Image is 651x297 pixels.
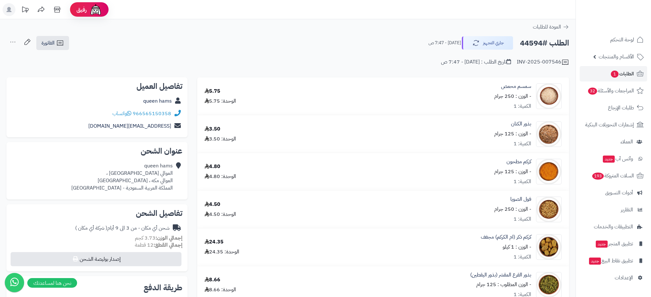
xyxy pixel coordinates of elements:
a: التطبيقات والخدمات [580,219,647,234]
a: العملاء [580,134,647,149]
small: 12 قطعة [135,241,182,249]
a: تحديثات المنصة [17,3,33,18]
button: جاري التجهيز [462,36,513,50]
img: logo-2.png [607,8,645,22]
div: الكمية: 1 [514,253,531,261]
span: جديد [603,156,615,163]
button: إصدار بوليصة الشحن [11,252,181,266]
a: الطلبات1 [580,66,647,81]
img: ai-face.png [89,3,102,16]
span: جديد [596,241,608,248]
a: طلبات الإرجاع [580,100,647,115]
div: الكمية: 1 [514,216,531,223]
small: - الوزن : 250 جرام [494,205,531,213]
img: 1647578791-Soy%20Beans-90x90.jpg [536,197,561,222]
span: المراجعات والأسئلة [587,86,634,95]
a: العودة للطلبات [533,23,569,31]
span: تطبيق نقاط البيع [588,256,633,265]
div: 8.66 [205,276,220,284]
strong: إجمالي القطع: [154,241,182,249]
span: رفيق [76,6,87,13]
a: فول الصويا [510,196,531,203]
h2: الطلب #44594 [520,37,569,50]
div: الوحدة: 4.50 [205,211,236,218]
span: الإعدادات [615,273,633,282]
div: تاريخ الطلب : [DATE] - 7:47 ص [441,58,511,66]
div: الوحدة: 24.35 [205,248,239,256]
span: أدوات التسويق [605,188,633,197]
a: تطبيق المتجرجديد [580,236,647,251]
div: 24.35 [205,238,224,246]
div: 4.80 [205,163,220,170]
a: السلات المتروكة193 [580,168,647,183]
a: [EMAIL_ADDRESS][DOMAIN_NAME] [88,122,171,130]
div: queen hams العوالي [GEOGRAPHIC_DATA] ، العوالي مكه ، [GEOGRAPHIC_DATA] المملكة العربية السعودية -... [71,162,173,191]
a: كركم ذكر (ام الكركم) مجفف [481,233,531,241]
a: تطبيق نقاط البيعجديد [580,253,647,268]
a: 966565150358 [133,110,171,117]
div: 3.50 [205,125,220,133]
span: الطلبات [610,69,634,78]
a: الإعدادات [580,270,647,285]
small: 3.73 كجم [135,234,182,242]
div: INV-2025-007546 [517,58,569,66]
div: الوحدة: 5.75 [205,98,236,105]
a: المراجعات والأسئلة32 [580,83,647,98]
span: طلبات الإرجاع [608,103,634,112]
span: الفاتورة [41,39,55,47]
h2: تفاصيل الشحن [12,209,182,217]
a: queen hams [143,97,172,105]
div: الوحدة: 3.50 [205,135,236,143]
div: 5.75 [205,88,220,95]
h2: عنوان الشحن [12,147,182,155]
small: - الوزن المطلوب : 125 جرام [476,281,531,288]
span: العملاء [620,137,633,146]
div: الكمية: 1 [514,178,531,185]
span: ( شركة أي مكان ) [75,224,107,232]
a: أدوات التسويق [580,185,647,200]
div: 4.50 [205,201,220,208]
small: [DATE] - 7:47 ص [428,40,461,46]
img: 1639894895-Turmeric%20Powder%202-90x90.jpg [536,159,561,184]
h2: طريقة الدفع [144,284,182,292]
strong: إجمالي الوزن: [155,234,182,242]
small: - الوزن : 250 جرام [494,92,531,100]
a: بذور الكتان [511,120,531,128]
small: - الوزن : 125 جرام [494,130,531,138]
div: شحن أي مكان - من 3 الى 9 أيام [75,225,170,232]
span: 32 [588,87,597,95]
a: وآتس آبجديد [580,151,647,166]
span: العودة للطلبات [533,23,561,31]
span: السلات المتروكة [592,171,634,180]
span: 193 [592,172,604,180]
img: 1628249871-Flax%20Seeds-90x90.jpg [536,121,561,147]
small: - الوزن : 125 جرام [494,168,531,175]
img: 1639829353-Turmeric%20Mother-90x90.jpg [536,234,561,260]
span: 1 [611,70,619,78]
span: لوحة التحكم [610,35,634,44]
span: التطبيقات والخدمات [594,222,633,231]
span: جديد [589,258,601,265]
span: الأقسام والمنتجات [599,52,634,61]
a: بذور القرع المقشر (بذور اليقطين) [470,271,531,279]
a: لوحة التحكم [580,32,647,47]
div: الوحدة: 4.80 [205,173,236,180]
h2: تفاصيل العميل [12,82,182,90]
span: إشعارات التحويلات البنكية [585,120,634,129]
img: 1628238298-Sesame%20(Roasted)-90x90.jpg [536,83,561,109]
a: إشعارات التحويلات البنكية [580,117,647,132]
div: الكمية: 1 [514,103,531,110]
span: تطبيق المتجر [595,239,633,248]
a: واتساب [112,110,131,117]
a: سمسم محمص [501,83,531,90]
a: التقارير [580,202,647,217]
div: الكمية: 1 [514,140,531,148]
span: وآتس آب [602,154,633,163]
div: الوحدة: 8.66 [205,286,236,293]
span: التقارير [621,205,633,214]
small: - الوزن : 1 كيلو [503,243,531,251]
a: كركم مطحون [506,158,531,165]
a: الفاتورة [36,36,69,50]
